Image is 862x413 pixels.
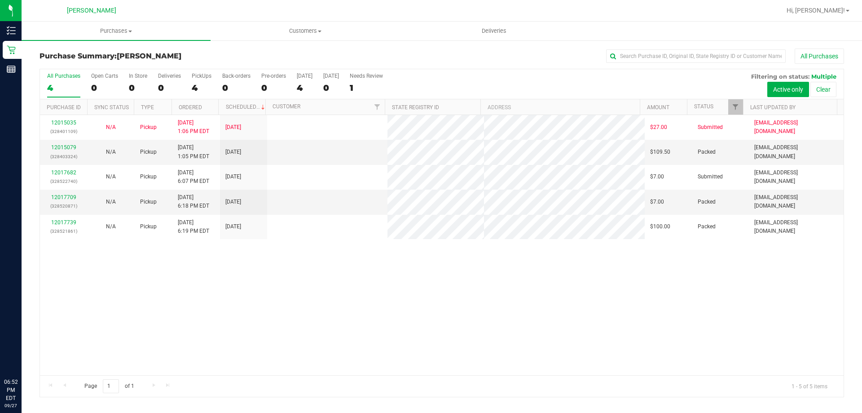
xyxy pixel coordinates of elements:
[7,65,16,74] inline-svg: Reports
[129,73,147,79] div: In Store
[91,83,118,93] div: 0
[192,83,211,93] div: 4
[9,341,36,368] iframe: Resource center
[178,218,209,235] span: [DATE] 6:19 PM EDT
[323,83,339,93] div: 0
[178,119,209,136] span: [DATE] 1:06 PM EDT
[45,152,82,161] p: (328403324)
[225,222,241,231] span: [DATE]
[178,169,209,186] span: [DATE] 6:07 PM EDT
[140,198,157,206] span: Pickup
[787,7,845,14] span: Hi, [PERSON_NAME]!
[7,26,16,35] inline-svg: Inventory
[392,104,439,111] a: State Registry ID
[106,149,116,155] span: Not Applicable
[225,198,241,206] span: [DATE]
[754,193,838,210] span: [EMAIL_ADDRESS][DOMAIN_NAME]
[650,173,664,181] span: $7.00
[751,73,809,80] span: Filtering on status:
[650,123,667,132] span: $27.00
[106,173,116,181] button: N/A
[261,73,286,79] div: Pre-orders
[129,83,147,93] div: 0
[350,83,383,93] div: 1
[106,198,116,206] button: N/A
[480,99,640,115] th: Address
[650,148,670,156] span: $109.50
[106,222,116,231] button: N/A
[22,27,211,35] span: Purchases
[728,99,743,115] a: Filter
[7,45,16,54] inline-svg: Retail
[222,83,251,93] div: 0
[47,104,81,111] a: Purchase ID
[47,83,80,93] div: 4
[77,379,141,393] span: Page of 1
[767,82,809,97] button: Active only
[754,119,838,136] span: [EMAIL_ADDRESS][DOMAIN_NAME]
[211,27,399,35] span: Customers
[140,222,157,231] span: Pickup
[4,378,18,402] p: 06:52 PM EDT
[400,22,589,40] a: Deliveries
[67,7,116,14] span: [PERSON_NAME]
[106,199,116,205] span: Not Applicable
[178,193,209,210] span: [DATE] 6:18 PM EDT
[22,22,211,40] a: Purchases
[297,73,312,79] div: [DATE]
[650,222,670,231] span: $100.00
[754,169,838,186] span: [EMAIL_ADDRESS][DOMAIN_NAME]
[222,73,251,79] div: Back-orders
[140,123,157,132] span: Pickup
[470,27,519,35] span: Deliveries
[694,103,713,110] a: Status
[273,103,300,110] a: Customer
[140,148,157,156] span: Pickup
[323,73,339,79] div: [DATE]
[192,73,211,79] div: PickUps
[698,173,723,181] span: Submitted
[698,123,723,132] span: Submitted
[754,218,838,235] span: [EMAIL_ADDRESS][DOMAIN_NAME]
[140,173,157,181] span: Pickup
[370,99,385,115] a: Filter
[47,73,80,79] div: All Purchases
[91,73,118,79] div: Open Carts
[350,73,383,79] div: Needs Review
[4,402,18,409] p: 09/27
[106,173,116,180] span: Not Applicable
[51,169,76,176] a: 12017682
[698,222,716,231] span: Packed
[225,148,241,156] span: [DATE]
[811,73,836,80] span: Multiple
[297,83,312,93] div: 4
[51,144,76,151] a: 12015079
[178,143,209,160] span: [DATE] 1:05 PM EDT
[158,83,181,93] div: 0
[117,52,181,60] span: [PERSON_NAME]
[141,104,154,111] a: Type
[45,227,82,235] p: (328521861)
[106,148,116,156] button: N/A
[106,123,116,132] button: N/A
[106,223,116,230] span: Not Applicable
[45,177,82,186] p: (328522740)
[45,202,82,210] p: (328520871)
[810,82,836,97] button: Clear
[750,104,796,111] a: Last Updated By
[784,379,835,393] span: 1 - 5 of 5 items
[647,104,669,111] a: Amount
[40,52,308,60] h3: Purchase Summary:
[606,49,786,63] input: Search Purchase ID, Original ID, State Registry ID or Customer Name...
[211,22,400,40] a: Customers
[94,104,129,111] a: Sync Status
[754,143,838,160] span: [EMAIL_ADDRESS][DOMAIN_NAME]
[51,120,76,126] a: 12015035
[698,198,716,206] span: Packed
[45,127,82,136] p: (328401109)
[225,173,241,181] span: [DATE]
[106,124,116,130] span: Not Applicable
[51,219,76,226] a: 12017739
[795,49,844,64] button: All Purchases
[158,73,181,79] div: Deliveries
